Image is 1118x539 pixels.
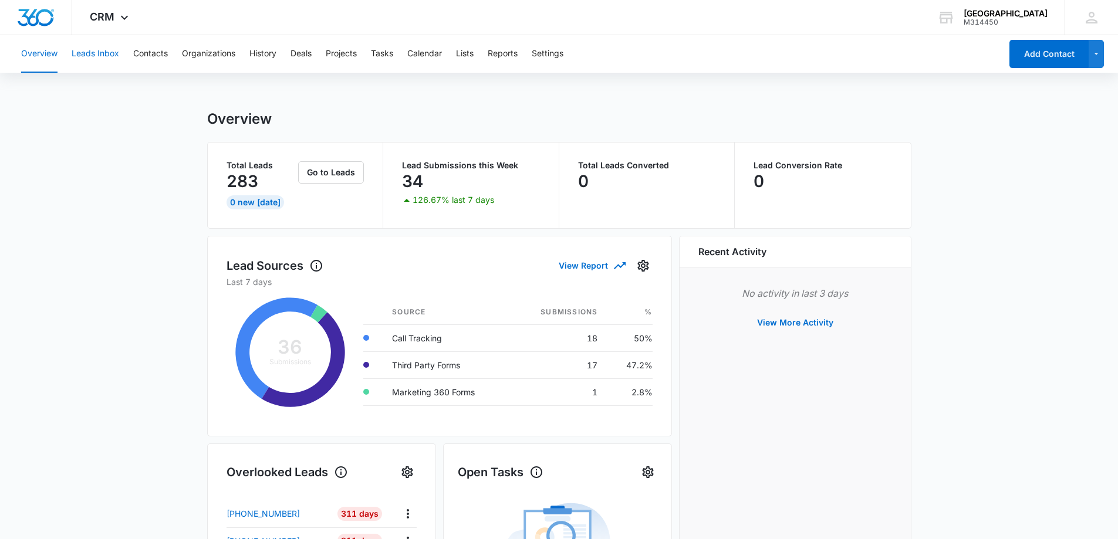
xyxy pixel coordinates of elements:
div: account id [964,18,1048,26]
button: Contacts [133,35,168,73]
p: 126.67% last 7 days [413,196,494,204]
button: Deals [291,35,312,73]
button: Overview [21,35,58,73]
a: [PHONE_NUMBER] [227,507,329,520]
button: History [249,35,276,73]
button: View Report [559,255,624,276]
h1: Open Tasks [458,463,543,481]
p: [PHONE_NUMBER] [227,507,300,520]
button: Lists [456,35,474,73]
p: 283 [227,172,258,191]
p: Last 7 days [227,276,653,288]
button: Projects [326,35,357,73]
button: Calendar [407,35,442,73]
h1: Overview [207,110,272,128]
button: Actions [398,504,417,523]
td: 1 [511,378,607,405]
button: Settings [532,35,563,73]
a: Go to Leads [298,167,364,177]
span: CRM [90,11,114,23]
button: Settings [639,463,657,482]
p: 0 [754,172,764,191]
p: 34 [402,172,423,191]
td: 18 [511,324,607,351]
button: Go to Leads [298,161,364,184]
p: Lead Conversion Rate [754,161,892,170]
button: Tasks [371,35,393,73]
div: 0 New [DATE] [227,195,284,209]
p: 0 [578,172,589,191]
th: % [607,300,652,325]
td: Marketing 360 Forms [383,378,511,405]
td: 2.8% [607,378,652,405]
button: Settings [398,463,417,482]
button: Add Contact [1009,40,1089,68]
button: Reports [488,35,518,73]
button: View More Activity [745,309,845,337]
button: Leads Inbox [72,35,119,73]
td: 50% [607,324,652,351]
td: 47.2% [607,351,652,378]
td: Third Party Forms [383,351,511,378]
button: Settings [634,256,653,275]
p: Lead Submissions this Week [402,161,540,170]
h6: Recent Activity [698,245,766,259]
td: 17 [511,351,607,378]
p: Total Leads Converted [578,161,716,170]
td: Call Tracking [383,324,511,351]
h1: Lead Sources [227,257,323,274]
th: Submissions [511,300,607,325]
button: Organizations [182,35,235,73]
div: account name [964,9,1048,18]
h1: Overlooked Leads [227,463,348,481]
p: No activity in last 3 days [698,286,892,300]
p: Total Leads [227,161,296,170]
div: 311 Days [337,507,382,521]
th: Source [383,300,511,325]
